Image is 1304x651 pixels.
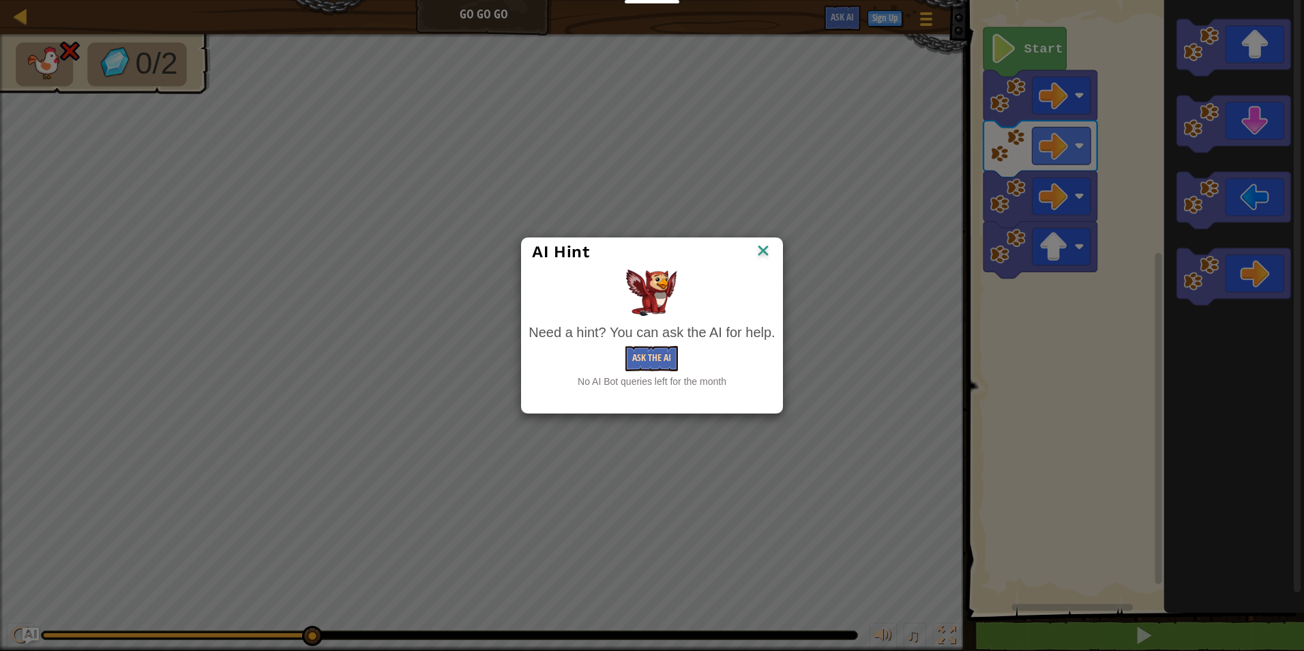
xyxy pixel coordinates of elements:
img: AI Hint Animal [626,270,677,316]
span: AI Hint [532,242,589,261]
button: Ask the AI [625,346,678,371]
div: Need a hint? You can ask the AI for help. [529,323,775,343]
img: IconClose.svg [754,242,772,262]
div: No AI Bot queries left for the month [529,375,775,388]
